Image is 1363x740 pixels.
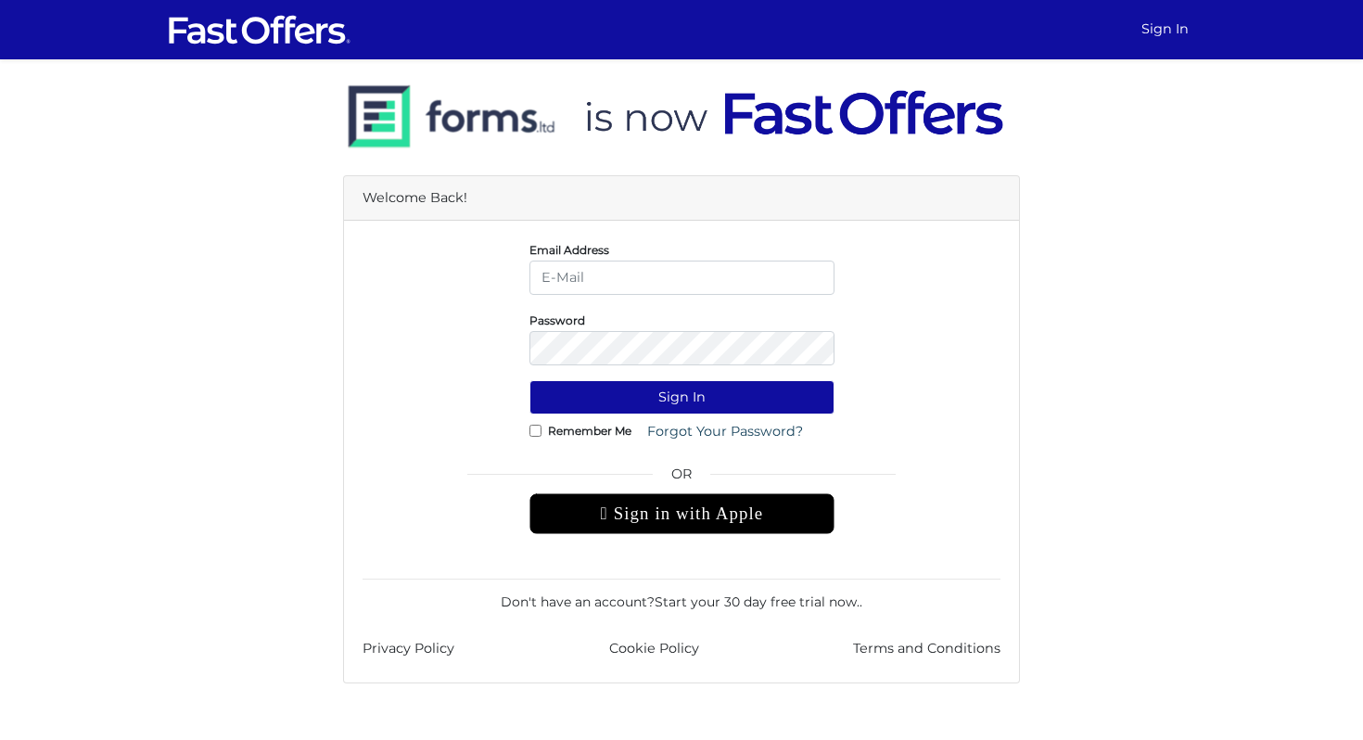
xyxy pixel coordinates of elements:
[548,428,631,433] label: Remember Me
[363,579,1000,612] div: Don't have an account? .
[529,380,834,415] button: Sign In
[529,493,834,534] div: Sign in with Apple
[363,638,454,659] a: Privacy Policy
[529,248,609,252] label: Email Address
[635,415,815,449] a: Forgot Your Password?
[344,176,1019,221] div: Welcome Back!
[655,593,860,610] a: Start your 30 day free trial now.
[1134,11,1196,47] a: Sign In
[529,464,834,493] span: OR
[609,638,699,659] a: Cookie Policy
[529,318,585,323] label: Password
[529,261,834,295] input: E-Mail
[853,638,1000,659] a: Terms and Conditions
